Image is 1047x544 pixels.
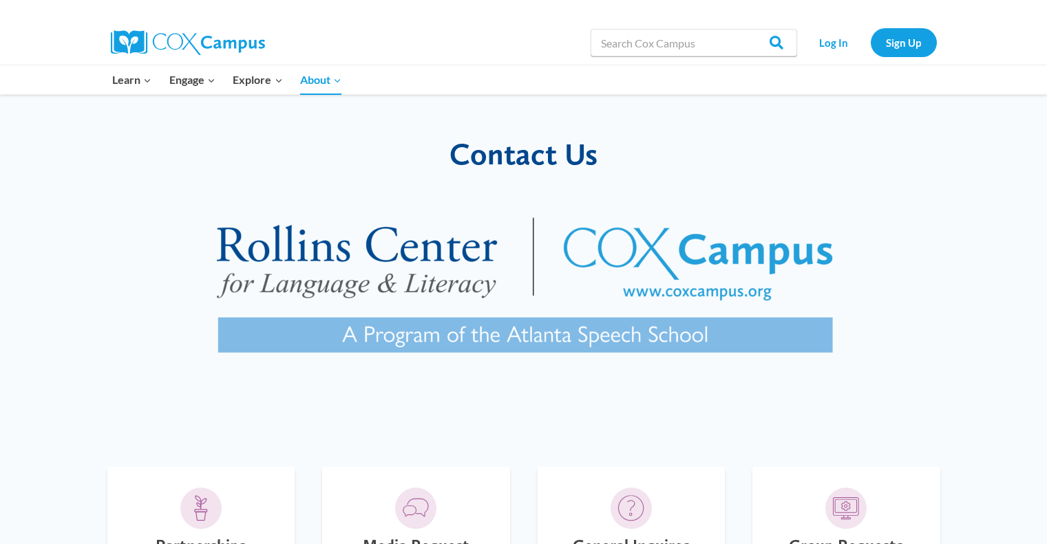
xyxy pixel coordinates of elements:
span: Engage [169,71,215,89]
a: Sign Up [871,28,937,56]
img: Cox Campus [111,30,265,55]
span: About [300,71,341,89]
span: Explore [233,71,282,89]
a: Log In [804,28,864,56]
span: Contact Us [450,135,597,172]
nav: Primary Navigation [104,65,350,94]
img: RollinsCox combined logo [171,186,876,398]
input: Search Cox Campus [591,29,797,56]
nav: Secondary Navigation [804,28,937,56]
span: Learn [112,71,151,89]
